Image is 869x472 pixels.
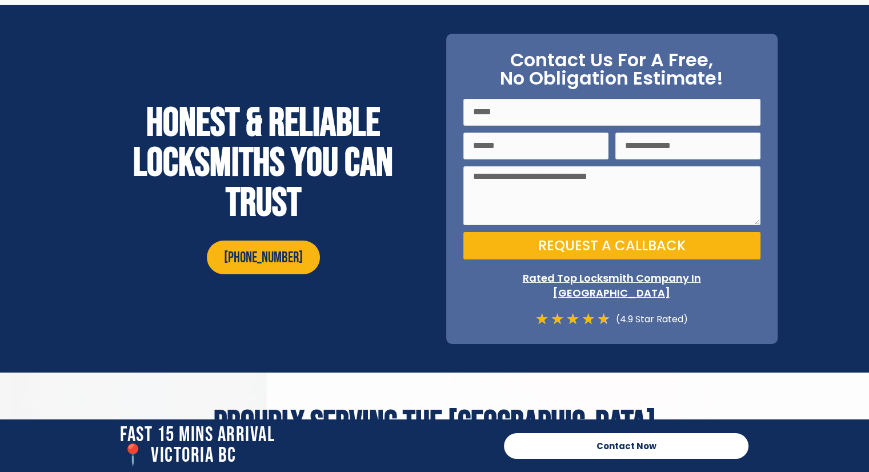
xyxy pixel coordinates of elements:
[120,425,492,466] h2: Fast 15 Mins Arrival 📍 victoria bc
[463,271,760,299] p: Rated Top Locksmith Company In [GEOGRAPHIC_DATA]
[610,311,688,327] div: (4.9 Star Rated)
[504,433,748,459] a: Contact Now
[596,442,656,450] span: Contact Now
[207,241,320,274] a: [PHONE_NUMBER]
[582,311,595,327] i: ★
[538,239,686,253] span: Request a Callback
[98,103,429,223] h2: Honest & reliable locksmiths you can trust
[463,99,760,267] form: On Point Locksmith Victoria Form
[566,311,579,327] i: ★
[535,311,548,327] i: ★
[463,51,760,87] h2: Contact Us For A Free, No Obligation Estimate!
[535,311,610,327] div: 4.7/5
[98,407,772,441] h2: Proudly Serving The [GEOGRAPHIC_DATA]
[551,311,564,327] i: ★
[597,311,610,327] i: ★
[463,232,760,259] button: Request a Callback
[224,249,303,267] span: [PHONE_NUMBER]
